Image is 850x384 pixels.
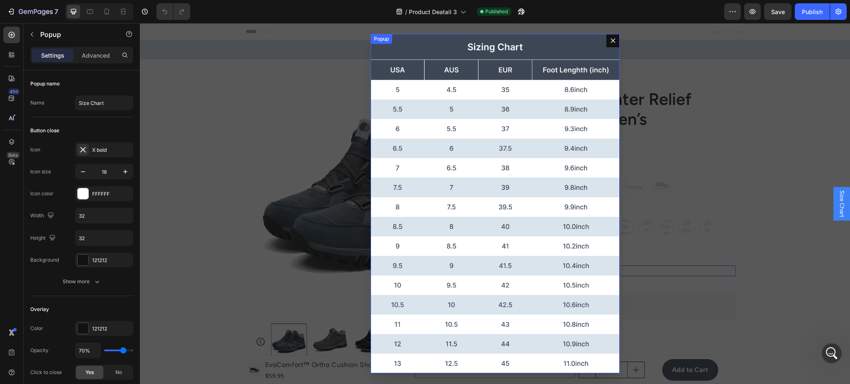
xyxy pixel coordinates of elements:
span: / [405,7,407,16]
div: 121212 [92,257,131,264]
input: Auto [76,231,133,245]
div: Show more [63,277,101,286]
div: Publish [802,7,823,16]
div: Popup name [30,80,60,87]
div: Opacity [30,347,49,354]
div: Background [30,256,59,264]
p: Settings [41,51,64,60]
div: Click to close [30,369,62,376]
div: Width [30,210,56,221]
div: Popup [232,12,251,19]
div: Undo/Redo [156,3,190,20]
span: Yes [85,369,94,376]
div: Icon color [30,190,54,197]
span: Save [771,8,785,15]
p: Advanced [82,51,110,60]
div: Dialog body [231,11,480,350]
div: Beta [6,152,20,158]
div: Dialog content [231,11,480,350]
iframe: Intercom live chat [822,343,842,363]
div: Overlay [30,306,49,313]
input: Auto [76,343,100,358]
div: Button close [30,127,59,134]
button: 7 [3,3,62,20]
p: 7 [54,7,58,17]
button: Publish [795,3,830,20]
span: No [115,369,122,376]
span: Product Deatail 3 [409,7,457,16]
button: Show more [30,274,133,289]
div: Icon [30,146,40,153]
div: Height [30,233,57,244]
div: 450 [8,88,20,95]
span: Published [485,8,508,15]
div: 121212 [92,325,131,333]
span: Size Chart [698,167,706,194]
iframe: Design area [140,23,850,384]
div: X bold [92,146,131,154]
button: Save [764,3,791,20]
div: Name [30,99,44,107]
img: gempages_579492319821038385-bcab95a4-1449-422c-aff5-77b3e38a36d8.png [231,11,480,350]
div: Color [30,325,43,332]
input: E.g. New popup [75,95,133,110]
p: Popup [40,29,111,39]
input: Auto [76,208,133,223]
div: Icon size [30,168,51,175]
div: FFFFFF [92,190,131,198]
